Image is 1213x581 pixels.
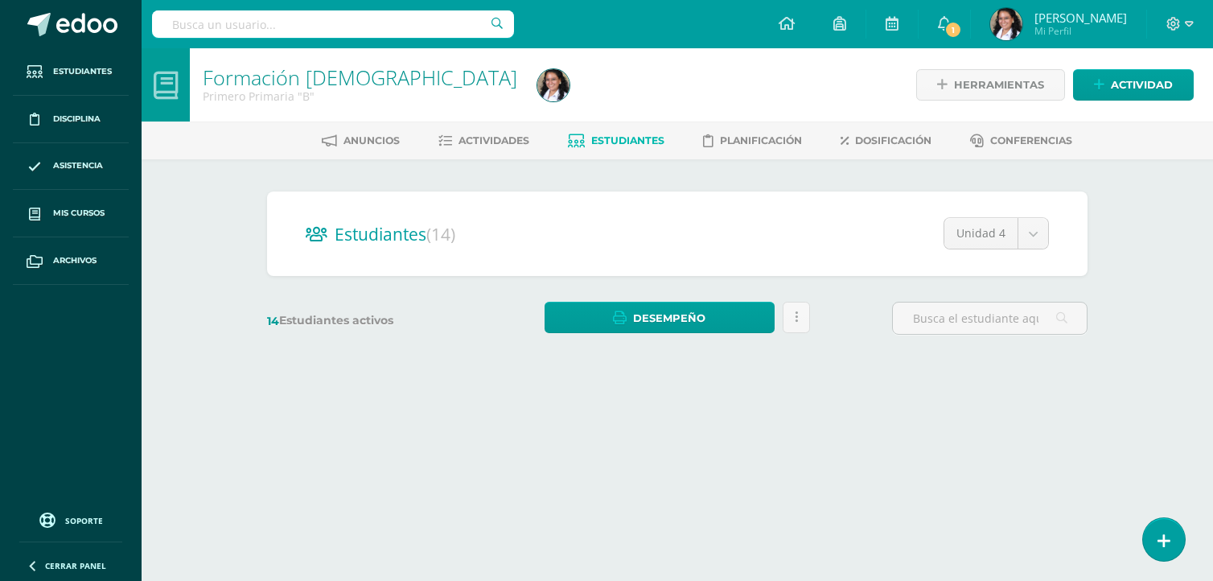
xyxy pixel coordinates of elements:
[855,134,931,146] span: Dosificación
[1111,70,1173,100] span: Actividad
[545,302,774,333] a: Desempeño
[916,69,1065,101] a: Herramientas
[267,313,463,328] label: Estudiantes activos
[45,560,106,571] span: Cerrar panel
[568,128,664,154] a: Estudiantes
[537,69,569,101] img: 907914c910e0e99f8773360492fd9691.png
[267,314,279,328] span: 14
[13,237,129,285] a: Archivos
[954,70,1044,100] span: Herramientas
[203,64,517,91] a: Formación [DEMOGRAPHIC_DATA]
[893,303,1087,334] input: Busca el estudiante aquí...
[53,113,101,126] span: Disciplina
[720,134,802,146] span: Planificación
[944,21,962,39] span: 1
[13,96,129,143] a: Disciplina
[438,128,529,154] a: Actividades
[152,10,514,38] input: Busca un usuario...
[322,128,400,154] a: Anuncios
[335,223,455,245] span: Estudiantes
[1034,10,1127,26] span: [PERSON_NAME]
[956,218,1005,249] span: Unidad 4
[53,254,97,267] span: Archivos
[458,134,529,146] span: Actividades
[1034,24,1127,38] span: Mi Perfil
[703,128,802,154] a: Planificación
[426,223,455,245] span: (14)
[990,134,1072,146] span: Conferencias
[970,128,1072,154] a: Conferencias
[990,8,1022,40] img: 907914c910e0e99f8773360492fd9691.png
[13,48,129,96] a: Estudiantes
[19,509,122,530] a: Soporte
[203,89,518,104] div: Primero Primaria 'B'
[53,65,112,78] span: Estudiantes
[53,207,105,220] span: Mis cursos
[841,128,931,154] a: Dosificación
[633,303,705,333] span: Desempeño
[13,190,129,237] a: Mis cursos
[53,159,103,172] span: Asistencia
[65,515,103,526] span: Soporte
[343,134,400,146] span: Anuncios
[203,66,518,89] h1: Formación Cristiana
[13,143,129,191] a: Asistencia
[1073,69,1194,101] a: Actividad
[591,134,664,146] span: Estudiantes
[944,218,1048,249] a: Unidad 4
